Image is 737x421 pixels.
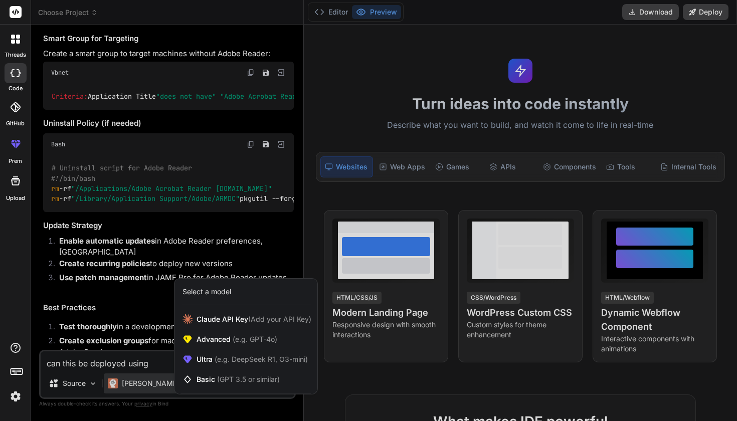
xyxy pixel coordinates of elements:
[182,287,231,297] div: Select a model
[248,315,311,323] span: (Add your API Key)
[5,51,26,59] label: threads
[217,375,280,383] span: (GPT 3.5 or similar)
[197,374,280,384] span: Basic
[9,84,23,93] label: code
[231,335,277,343] span: (e.g. GPT-4o)
[213,355,308,363] span: (e.g. DeepSeek R1, O3-mini)
[197,314,311,324] span: Claude API Key
[7,388,24,405] img: settings
[9,157,22,165] label: prem
[197,334,277,344] span: Advanced
[197,354,308,364] span: Ultra
[6,194,25,202] label: Upload
[6,119,25,128] label: GitHub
